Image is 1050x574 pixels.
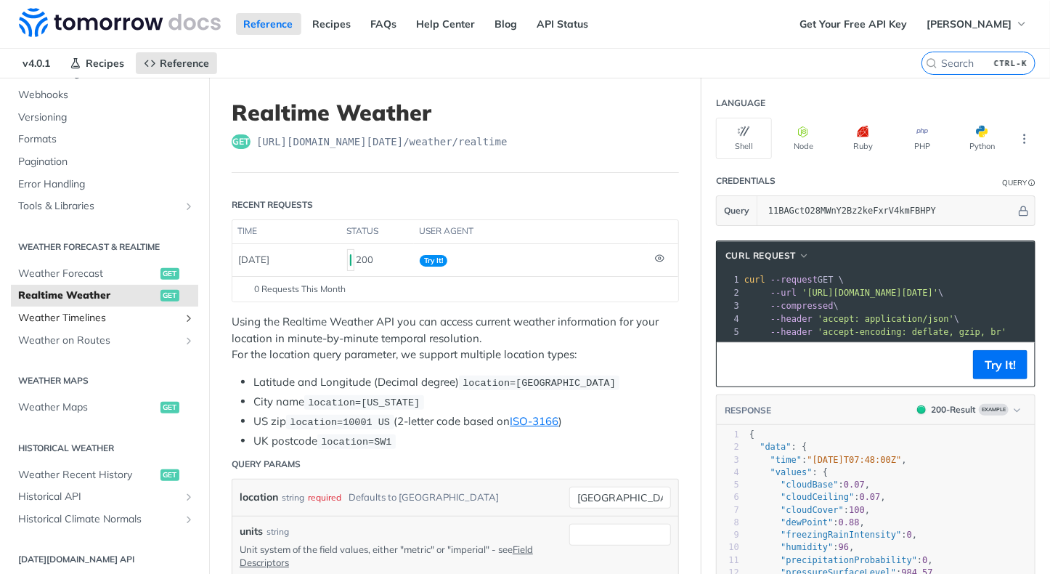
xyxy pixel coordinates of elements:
span: v4.0.1 [15,52,58,74]
span: 0 [922,555,927,565]
th: user agent [414,220,649,243]
button: Show subpages for Tools & Libraries [183,201,195,212]
span: get [160,469,179,481]
button: RESPONSE [724,403,772,418]
button: Show subpages for Weather Timelines [183,312,195,324]
div: 4 [717,312,741,326]
svg: Search [926,57,937,69]
div: Credentials [716,174,776,187]
a: Historical APIShow subpages for Historical API [11,486,198,508]
span: Weather on Routes [18,334,179,348]
span: "[DATE]T07:48:00Z" [807,455,902,465]
span: Weather Maps [18,400,157,415]
span: 0.88 [839,517,860,527]
a: Weather TimelinesShow subpages for Weather Timelines [11,307,198,329]
button: cURL Request [720,248,815,263]
span: "freezingRainIntensity" [781,530,901,540]
span: 0 [907,530,912,540]
h2: Weather Maps [11,374,198,387]
div: Query [1002,177,1027,188]
label: units [240,524,263,539]
h2: Weather Forecast & realtime [11,240,198,254]
span: location=[GEOGRAPHIC_DATA] [463,378,616,389]
svg: More ellipsis [1018,132,1031,145]
span: 200 [917,405,926,414]
span: GET \ [744,275,844,285]
li: City name [253,394,679,411]
a: Reference [136,52,217,74]
span: Pagination [18,155,195,169]
button: Query [717,196,757,225]
a: Field Descriptors [240,543,533,568]
span: : , [749,455,907,465]
div: 4 [717,466,739,479]
span: "precipitationProbability" [781,555,917,565]
button: Copy to clipboard [724,354,744,376]
span: get [160,402,179,413]
a: API Status [529,13,597,35]
a: Error Handling [11,174,198,195]
span: "time" [770,455,802,465]
button: Shell [716,118,772,159]
div: 9 [717,529,739,541]
a: Recipes [62,52,132,74]
button: Ruby [835,118,891,159]
div: Query Params [232,458,301,471]
span: "dewPoint" [781,517,833,527]
a: Formats [11,129,198,150]
button: Show subpages for Weather on Routes [183,335,195,347]
span: --compressed [770,301,834,311]
th: time [232,220,341,243]
span: 100 [849,505,865,515]
span: [PERSON_NAME] [927,17,1012,31]
span: 96 [839,542,849,552]
h1: Realtime Weather [232,100,679,126]
div: 1 [717,429,739,441]
span: location=SW1 [321,437,391,448]
span: Try It! [420,255,447,267]
button: PHP [895,118,951,159]
span: \ [744,314,959,324]
span: \ [744,288,944,298]
span: https://api.tomorrow.io/v4/weather/realtime [256,134,508,149]
a: FAQs [363,13,405,35]
span: "data" [760,442,791,452]
span: \ [744,301,839,311]
div: 3 [717,299,741,312]
li: US zip (2-letter code based on ) [253,413,679,430]
span: "cloudBase" [781,480,838,490]
button: [PERSON_NAME] [919,13,1035,35]
div: required [308,487,341,508]
span: : , [749,542,855,552]
span: Weather Recent History [18,468,157,482]
button: Show subpages for Historical Climate Normals [183,514,195,525]
div: 200 - Result [931,403,976,416]
span: Historical API [18,490,179,504]
span: 'accept-encoding: deflate, gzip, br' [818,327,1006,337]
div: 11 [717,554,739,567]
div: Recent Requests [232,198,313,211]
div: Defaults to [GEOGRAPHIC_DATA] [349,487,499,508]
span: 0.07 [844,480,865,490]
span: : , [749,492,886,502]
a: Realtime Weatherget [11,285,198,307]
span: : { [749,467,828,477]
div: QueryInformation [1002,177,1035,188]
div: 5 [717,479,739,491]
button: Python [954,118,1010,159]
span: --header [770,327,813,337]
div: 10 [717,541,739,554]
span: '[URL][DOMAIN_NAME][DATE]' [802,288,938,298]
span: 200 [350,254,351,266]
span: 'accept: application/json' [818,314,954,324]
p: Using the Realtime Weather API you can access current weather information for your location in mi... [232,314,679,363]
a: Recipes [305,13,359,35]
div: Language [716,97,765,110]
h2: Historical Weather [11,442,198,455]
a: Historical Climate NormalsShow subpages for Historical Climate Normals [11,509,198,530]
span: location=[US_STATE] [308,397,420,408]
a: Reference [236,13,301,35]
span: "cloudCeiling" [781,492,854,502]
div: 3 [717,454,739,466]
button: More Languages [1014,128,1035,150]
